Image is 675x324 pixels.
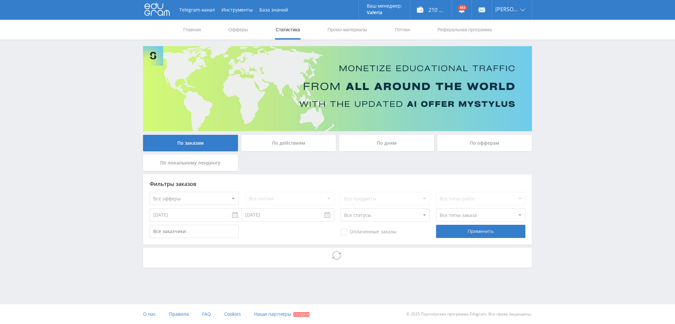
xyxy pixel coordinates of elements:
div: По действиям [241,135,336,151]
a: Главная [183,20,201,40]
span: Оплаченные заказы [340,229,396,235]
div: По офферам [437,135,532,151]
a: FAQ [202,304,211,324]
div: По локальному лендингу [143,155,238,171]
a: Потоки [394,20,411,40]
p: Ваш менеджер: [367,3,402,9]
span: Наши партнеры [254,311,291,317]
a: О нас [143,304,156,324]
span: О нас [143,311,156,317]
a: Cookies [224,304,241,324]
img: Banner [143,46,532,131]
span: Скидки [293,312,309,317]
a: Правила [169,304,189,324]
div: По заказам [143,135,238,151]
p: Valeria [367,10,402,15]
div: Фильтры заказов [150,181,525,187]
input: Все заказчики [150,225,239,238]
div: © 2025 Партнёрская программа Edugram. Все права защищены. [341,304,532,324]
span: Cookies [224,311,241,317]
a: Статистика [275,20,301,40]
span: FAQ [202,311,211,317]
a: Реферальная программа [437,20,492,40]
div: Применить [436,225,525,238]
a: Наши партнеры Скидки [254,304,309,324]
span: Правила [169,311,189,317]
div: По дням [339,135,434,151]
a: Промо-материалы [327,20,368,40]
a: Офферы [228,20,249,40]
span: [PERSON_NAME] [495,7,518,12]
